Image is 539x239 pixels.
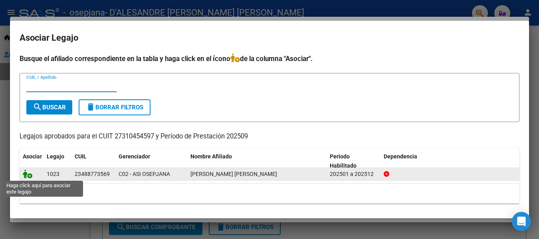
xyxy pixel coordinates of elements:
[384,153,417,160] span: Dependencia
[33,104,66,111] span: Buscar
[330,170,377,179] div: 202501 a 202512
[380,148,520,174] datatable-header-cell: Dependencia
[115,148,187,174] datatable-header-cell: Gerenciador
[119,153,150,160] span: Gerenciador
[75,170,110,179] div: 23488773569
[47,153,64,160] span: Legajo
[71,148,115,174] datatable-header-cell: CUIL
[23,153,42,160] span: Asociar
[26,100,72,115] button: Buscar
[79,99,151,115] button: Borrar Filtros
[187,148,327,174] datatable-header-cell: Nombre Afiliado
[86,102,95,112] mat-icon: delete
[119,171,170,177] span: C02 - ASI OSEPJANA
[20,132,519,142] p: Legajos aprobados para el CUIT 27310454597 y Período de Prestación 202509
[190,153,232,160] span: Nombre Afiliado
[330,153,357,169] span: Periodo Habilitado
[33,102,42,112] mat-icon: search
[190,171,277,177] span: NIEVA GONZALO VALENTIN
[75,153,87,160] span: CUIL
[20,184,519,203] div: 1 registros
[20,148,44,174] datatable-header-cell: Asociar
[512,212,531,231] div: Open Intercom Messenger
[86,104,143,111] span: Borrar Filtros
[20,53,519,64] h4: Busque el afiliado correspondiente en la tabla y haga click en el ícono de la columna "Asociar".
[44,148,71,174] datatable-header-cell: Legajo
[47,171,59,177] span: 1023
[20,30,519,45] h2: Asociar Legajo
[327,148,380,174] datatable-header-cell: Periodo Habilitado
